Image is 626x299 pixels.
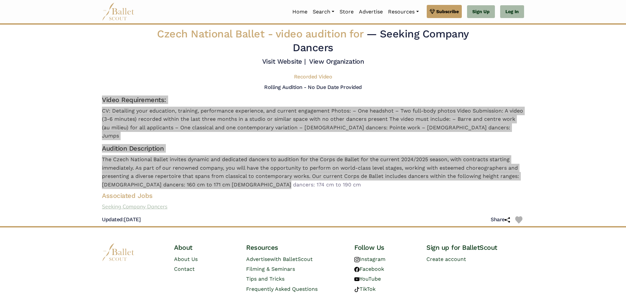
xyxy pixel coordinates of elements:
span: Subscribe [436,8,459,15]
h4: Follow Us [354,243,416,252]
a: Sign Up [467,5,495,18]
span: — Seeking Company Dancers [293,28,469,54]
span: video audition for [276,28,363,40]
h4: Resources [246,243,344,252]
a: Filming & Seminars [246,266,295,272]
a: Log In [500,5,524,18]
span: with BalletScout [270,256,313,262]
a: Frequently Asked Questions [246,286,318,292]
img: gem.svg [430,8,435,15]
a: Visit Website | [262,57,306,65]
a: Advertise [356,5,385,19]
img: tiktok logo [354,287,360,292]
a: YouTube [354,276,381,282]
a: Resources [385,5,421,19]
img: logo [102,243,135,261]
a: Tips and Tricks [246,276,284,282]
img: instagram logo [354,257,360,262]
a: View Organization [309,57,364,65]
img: youtube logo [354,277,360,282]
a: Facebook [354,266,384,272]
a: Home [290,5,310,19]
a: About Us [174,256,198,262]
a: Contact [174,266,195,272]
h4: Associated Jobs [97,191,529,200]
img: facebook logo [354,267,360,272]
a: Instagram [354,256,385,262]
h5: [DATE] [102,216,141,223]
span: CV: Detailing your education, training, performance experience, and current engagement Photos: – ... [102,107,524,140]
h4: Sign up for BalletScout [426,243,524,252]
span: The Czech National Ballet invites dynamic and dedicated dancers to audition for the Corps de Ball... [102,155,524,189]
h5: Share [491,216,510,223]
span: Czech National Ballet - [157,28,366,40]
a: Create account [426,256,466,262]
a: Subscribe [427,5,462,18]
a: TikTok [354,286,376,292]
h4: About [174,243,236,252]
span: Updated: [102,216,124,223]
h5: Rolling Audition - No Due Date Provided [264,84,362,90]
h4: Audition Description [102,144,524,153]
h5: Recorded Video [294,74,332,80]
a: Seeking Company Dancers [97,203,529,211]
a: Store [337,5,356,19]
a: Advertisewith BalletScout [246,256,313,262]
a: Search [310,5,337,19]
span: Video Requirements: [102,96,166,104]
